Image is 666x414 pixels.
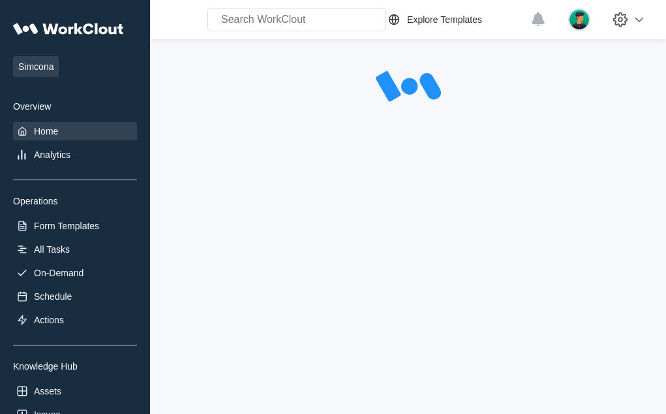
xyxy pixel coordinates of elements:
div: Assets [34,386,61,396]
div: Explore Templates [407,14,482,25]
a: Assets [13,382,137,400]
div: Overview [13,101,137,112]
div: On-Demand [34,268,83,278]
a: Form Templates [13,217,137,235]
div: Analytics [34,150,70,160]
div: All Tasks [34,244,70,255]
a: Explore Templates [386,12,524,27]
a: All Tasks [13,240,137,259]
div: Actions [34,315,64,325]
img: user.png [568,8,590,31]
div: Knowledge Hub [13,361,137,372]
div: Form Templates [34,221,99,231]
div: Schedule [34,291,72,302]
a: Actions [13,311,137,329]
div: Home [34,126,58,136]
input: Search WorkClout [207,8,386,31]
div: Operations [13,196,137,206]
a: Schedule [13,287,137,306]
a: On-Demand [13,264,137,282]
a: Home [13,122,137,140]
span: Simcona [13,56,59,77]
a: Analytics [13,146,137,164]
